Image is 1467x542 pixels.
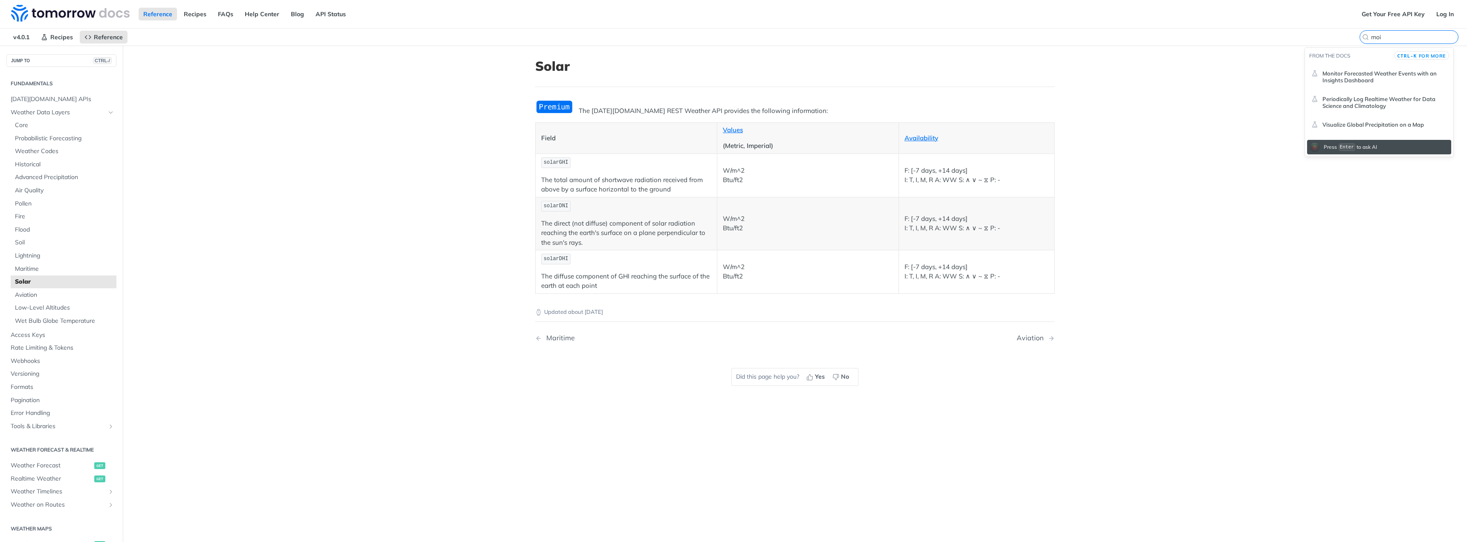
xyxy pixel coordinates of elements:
[15,121,114,130] span: Core
[11,95,114,104] span: [DATE][DOMAIN_NAME] APIs
[286,8,309,20] a: Blog
[94,475,105,482] span: get
[6,93,116,106] a: [DATE][DOMAIN_NAME] APIs
[15,265,114,273] span: Maritime
[11,461,92,470] span: Weather Forecast
[15,226,114,234] span: Flood
[11,475,92,483] span: Realtime Weather
[15,238,114,247] span: Soil
[93,57,112,64] span: CTRL-/
[535,58,1055,74] h1: Solar
[6,420,116,433] a: Tools & LibrariesShow subpages for Tools & Libraries
[6,342,116,354] a: Rate Limiting & Tokens
[829,371,854,383] button: No
[11,383,114,391] span: Formats
[36,31,78,43] a: Recipes
[6,499,116,511] a: Weather on RoutesShow subpages for Weather on Routes
[15,317,114,325] span: Wet Bulb Globe Temperature
[94,462,105,469] span: get
[15,200,114,208] span: Pollen
[11,132,116,145] a: Probabilistic Forecasting
[11,197,116,210] a: Pollen
[11,357,114,365] span: Webhooks
[15,291,114,299] span: Aviation
[6,394,116,407] a: Pagination
[11,289,116,301] a: Aviation
[11,409,114,417] span: Error Handling
[1307,88,1451,113] a: Periodically Log Realtime Weather for Data Science and Climatology
[11,5,130,22] img: Tomorrow.io Weather API Docs
[15,186,114,195] span: Air Quality
[11,263,116,275] a: Maritime
[11,331,114,339] span: Access Keys
[544,256,568,262] span: solarDHI
[6,355,116,368] a: Webhooks
[139,8,177,20] a: Reference
[1322,118,1447,128] header: Visualize Global Precipitation on a Map
[15,160,114,169] span: Historical
[1309,52,1350,59] span: From the docs
[1322,121,1424,128] span: Visualize Global Precipitation on a Map
[11,422,105,431] span: Tools & Libraries
[841,372,849,381] span: No
[6,446,116,454] h2: Weather Forecast & realtime
[6,381,116,394] a: Formats
[6,106,116,119] a: Weather Data LayersHide subpages for Weather Data Layers
[107,501,114,508] button: Show subpages for Weather on Routes
[723,166,893,185] p: W/m^2 Btu/ft2
[6,525,116,533] h2: Weather Maps
[80,31,128,43] a: Reference
[1394,51,1449,60] button: CTRL-Kfor more
[6,54,116,67] button: JUMP TOCTRL-/
[15,147,114,156] span: Weather Codes
[11,119,116,132] a: Core
[731,368,858,386] div: Did this page help you?
[15,173,114,182] span: Advanced Precipitation
[107,423,114,430] button: Show subpages for Tools & Libraries
[1419,53,1446,59] span: for more
[541,133,711,143] p: Field
[311,8,351,20] a: API Status
[1322,141,1379,154] div: Press to ask AI
[905,214,1049,233] p: F: [-7 days, +14 days] I: T, I, M, R A: WW S: ∧ ∨ ~ ⧖ P: -
[11,370,114,378] span: Versioning
[11,158,116,171] a: Historical
[1322,92,1447,109] header: Periodically Log Realtime Weather for Data Science and Climatology
[15,304,114,312] span: Low-Level Altitudes
[6,459,116,472] a: Weather Forecastget
[213,8,238,20] a: FAQs
[1432,8,1458,20] a: Log In
[544,159,568,165] span: solarGHI
[1322,70,1447,84] span: Monitor Forecasted Weather Events with an Insights Dashboard
[9,31,34,43] span: v4.0.1
[905,134,938,142] a: Availability
[1339,143,1355,151] kbd: Enter
[1362,34,1369,41] svg: Search
[723,141,893,151] p: (Metric, Imperial)
[6,80,116,87] h2: Fundamentals
[11,344,114,352] span: Rate Limiting & Tokens
[1307,63,1451,87] a: Monitor Forecasted Weather Events with an Insights Dashboard
[240,8,284,20] a: Help Center
[723,126,743,134] a: Values
[94,33,123,41] span: Reference
[11,396,114,405] span: Pagination
[15,278,114,286] span: Solar
[107,109,114,116] button: Hide subpages for Weather Data Layers
[535,308,1055,316] p: Updated about [DATE]
[541,219,711,248] p: The direct (not diffuse) component of solar radiation reaching the earth's surface on a plane per...
[11,210,116,223] a: Fire
[535,334,758,342] a: Previous Page: Maritime
[11,223,116,236] a: Flood
[1322,67,1447,84] header: Monitor Forecasted Weather Events with an Insights Dashboard
[11,184,116,197] a: Air Quality
[1307,114,1451,136] a: Visualize Global Precipitation on a Map
[107,488,114,495] button: Show subpages for Weather Timelines
[905,166,1049,185] p: F: [-7 days, +14 days] I: T, I, M, R A: WW S: ∧ ∨ ~ ⧖ P: -
[6,329,116,342] a: Access Keys
[803,371,829,383] button: Yes
[905,262,1049,281] p: F: [-7 days, +14 days] I: T, I, M, R A: WW S: ∧ ∨ ~ ⧖ P: -
[1017,334,1055,342] a: Next Page: Aviation
[541,272,711,291] p: The diffuse component of GHI reaching the surface of the earth at each point
[1322,96,1447,109] span: Periodically Log Realtime Weather for Data Science and Climatology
